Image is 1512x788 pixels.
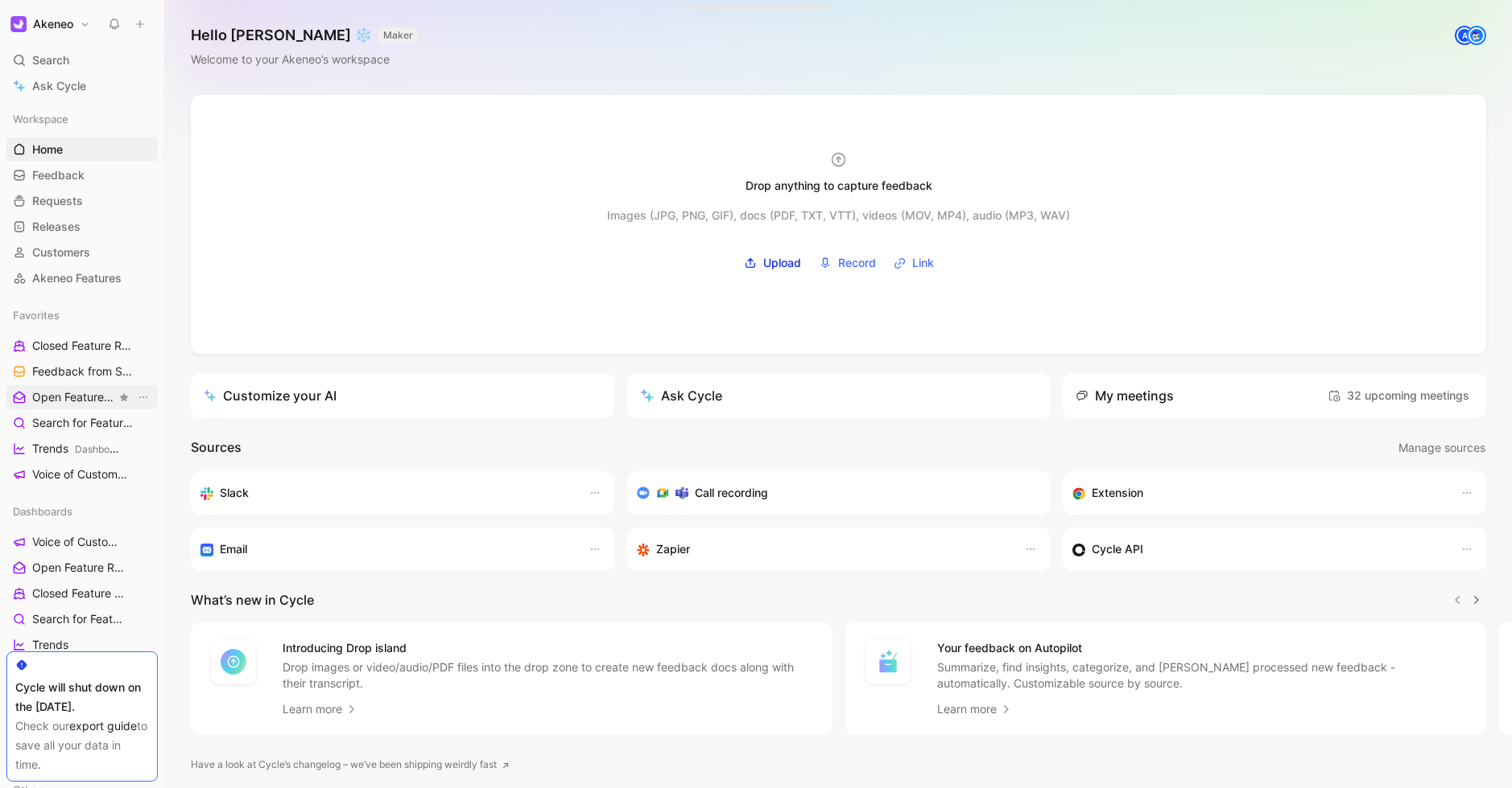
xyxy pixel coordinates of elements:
[656,540,690,559] h3: Zapier
[6,334,158,358] a: Closed Feature Requests
[6,385,158,409] a: Open Feature RequestsView actions
[937,638,1468,658] h4: Your feedback on Autopilot
[1469,27,1485,43] img: avatar
[15,716,149,774] div: Check our to save all your data in time.
[1328,386,1469,405] span: 32 upcoming meetings
[746,176,932,195] div: Drop anything to capture feedback
[191,757,510,773] a: Have a look at Cycle’s changelog – we’ve been shipping weirdly fast
[191,437,242,458] h2: Sources
[32,142,63,158] span: Home
[32,51,69,70] span: Search
[6,530,158,554] a: Voice of Customers
[1456,27,1473,43] div: A
[33,17,73,31] h1: Akeneo
[1092,483,1143,503] h3: Extension
[1398,438,1485,458] span: Manage sources
[191,26,418,45] h1: Hello [PERSON_NAME] ❄️
[32,244,90,261] span: Customers
[220,483,249,503] h3: Slack
[6,13,94,35] button: AkeneoAkeneo
[6,556,158,580] a: Open Feature Requests
[607,206,1070,225] div: Images (JPG, PNG, GIF), docs (PDF, TXT, VTT), videos (MOV, MP4), audio (MP3, WAV)
[75,443,129,455] span: Dashboards
[6,266,158,290] a: Akeneo Features
[32,270,122,286] span: Akeneo Features
[32,363,136,380] span: Feedback from Support Team
[6,499,158,734] div: DashboardsVoice of CustomersOpen Feature RequestsClosed Feature RequestsSearch for Feature Reques...
[32,193,83,209] span: Requests
[6,48,158,72] div: Search
[6,137,158,162] a: Home
[32,415,134,432] span: Search for Feature Requests
[191,590,314,609] h2: What’s new in Cycle
[283,700,358,719] a: Learn more
[191,50,418,69] div: Welcome to your Akeneo’s workspace
[6,462,158,486] a: Voice of Customers
[32,338,133,355] span: Closed Feature Requests
[6,607,158,631] a: Search for Feature Requests
[912,253,934,273] span: Link
[32,76,86,96] span: Ask Cycle
[32,637,68,653] span: Trends
[838,253,876,273] span: Record
[32,389,116,406] span: Open Feature Requests
[637,483,1028,503] div: Record & transcribe meetings from Zoom, Meet & Teams.
[32,611,129,627] span: Search for Feature Requests
[1398,437,1486,458] button: Manage sources
[1072,540,1444,559] div: Sync customers & send feedback from custom sources. Get inspired by our favorite use case
[32,560,125,576] span: Open Feature Requests
[135,389,151,405] button: View actions
[32,167,85,183] span: Feedback
[6,74,158,98] a: Ask Cycle
[1092,540,1143,559] h3: Cycle API
[627,373,1051,418] button: Ask Cycle
[13,503,72,519] span: Dashboards
[200,540,572,559] div: Forward emails to your feedback inbox
[13,307,60,323] span: Favorites
[937,659,1468,692] p: Summarize, find insights, categorize, and [PERSON_NAME] processed new feedback - automatically. C...
[6,411,158,435] a: Search for Feature Requests
[1076,386,1174,405] div: My meetings
[6,107,158,131] div: Workspace
[10,16,27,32] img: Akeneo
[813,251,882,275] button: Record
[15,678,149,716] div: Cycle will shut down on the [DATE].
[6,633,158,657] a: Trends
[695,483,768,503] h3: Call recording
[6,359,158,384] a: Feedback from Support Team
[637,540,1009,559] div: Capture feedback from thousands of sources with Zapier (survey results, recordings, sheets, etc).
[6,240,158,265] a: Customers
[69,719,137,733] a: export guide
[32,466,130,483] span: Voice of Customers
[32,534,121,550] span: Voice of Customers
[6,189,158,213] a: Requests
[640,386,722,405] div: Ask Cycle
[888,251,940,275] button: Link
[6,303,158,327] div: Favorites
[378,27,418,43] button: MAKER
[6,437,158,461] a: TrendsDashboards
[1324,383,1473,408] button: 32 upcoming meetings
[32,441,119,458] span: Trends
[6,581,158,605] a: Closed Feature Requests
[204,386,337,405] div: Customize your AI
[6,215,158,239] a: Releases
[738,251,807,275] label: Upload
[937,700,1013,719] a: Learn more
[32,219,81,235] span: Releases
[13,111,68,127] span: Workspace
[283,659,813,692] p: Drop images or video/audio/PDF files into the drop zone to create new feedback docs along with th...
[32,585,126,601] span: Closed Feature Requests
[6,163,158,187] a: Feedback
[200,483,572,503] div: Sync your customers, send feedback and get updates in Slack
[6,499,158,523] div: Dashboards
[283,638,813,658] h4: Introducing Drop island
[220,540,247,559] h3: Email
[1072,483,1444,503] div: Capture feedback from anywhere on the web
[191,373,614,418] a: Customize your AI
